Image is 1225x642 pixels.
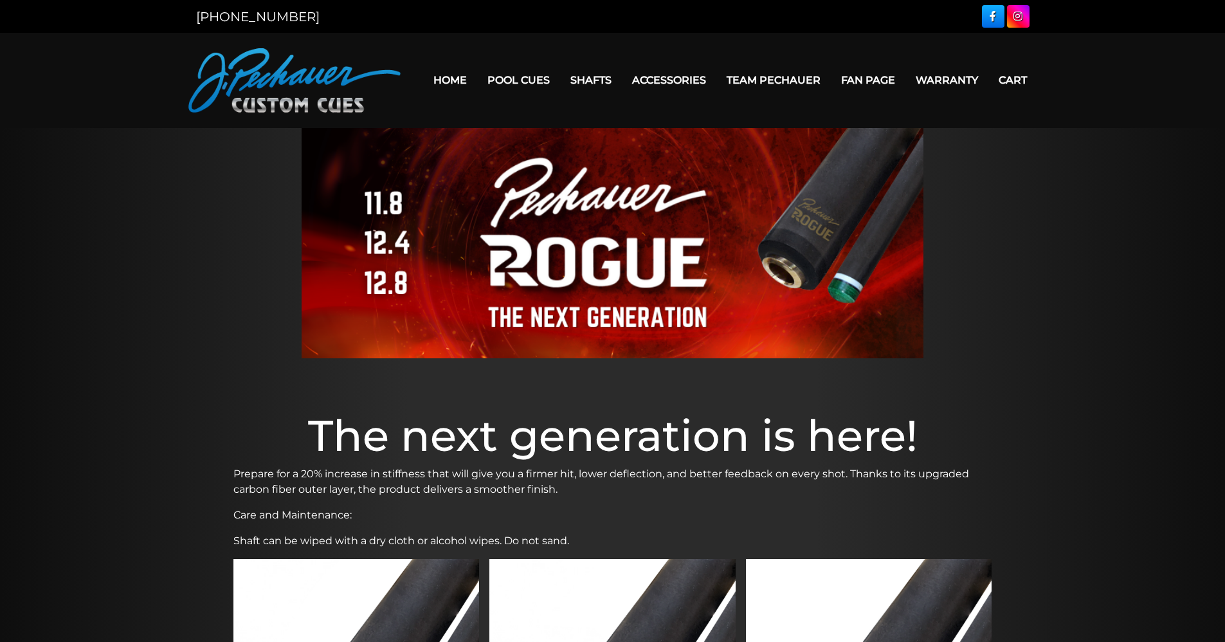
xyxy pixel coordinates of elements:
a: Fan Page [831,64,905,96]
a: Accessories [622,64,716,96]
p: Prepare for a 20% increase in stiffness that will give you a firmer hit, lower deflection, and be... [233,466,992,497]
a: [PHONE_NUMBER] [196,9,320,24]
h1: The next generation is here! [233,410,992,461]
p: Shaft can be wiped with a dry cloth or alcohol wipes. Do not sand. [233,533,992,549]
a: Cart [988,64,1037,96]
p: Care and Maintenance: [233,508,992,523]
a: Warranty [905,64,988,96]
img: Pechauer Custom Cues [188,48,401,113]
a: Shafts [560,64,622,96]
a: Pool Cues [477,64,560,96]
a: Home [423,64,477,96]
a: Team Pechauer [716,64,831,96]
